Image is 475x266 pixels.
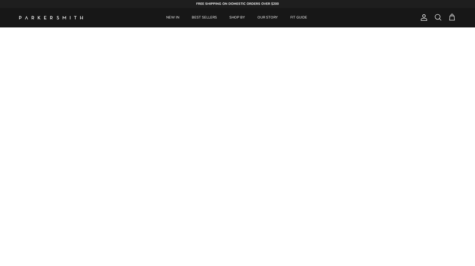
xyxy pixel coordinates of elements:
[252,8,284,27] a: OUR STORY
[160,8,185,27] a: NEW IN
[285,8,313,27] a: FIT GUIDE
[196,2,279,6] strong: FREE SHIPPING ON DOMESTIC ORDERS OVER $200
[95,8,379,27] div: Primary
[186,8,223,27] a: BEST SELLERS
[418,14,428,21] a: Account
[224,8,251,27] a: SHOP BY
[19,16,83,19] a: Parker Smith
